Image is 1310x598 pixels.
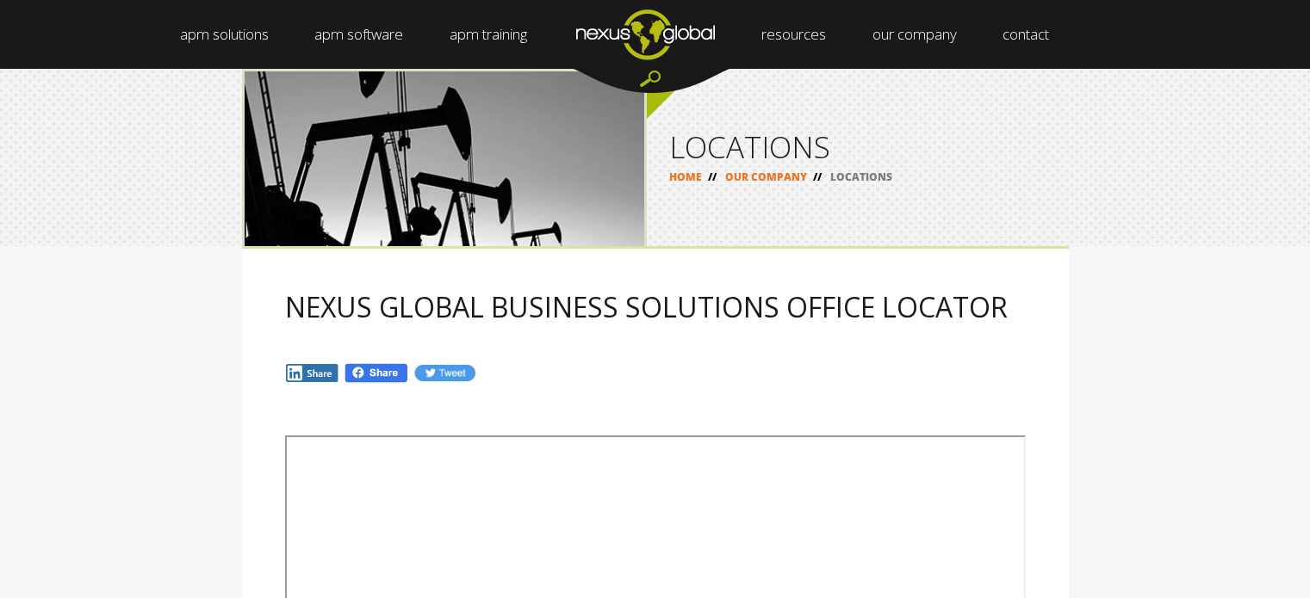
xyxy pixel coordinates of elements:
[702,170,723,184] span: //
[669,170,702,184] a: HOME
[725,170,807,184] a: OUR COMPANY
[285,292,1026,322] h2: NEXUS GLOBAL BUSINESS SOLUTIONS OFFICE LOCATOR
[669,132,1046,162] h1: LOCATIONS
[344,362,409,384] img: Fb.png
[285,363,340,383] img: In.jpg
[807,170,828,184] span: //
[413,363,475,383] img: Tw.jpg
